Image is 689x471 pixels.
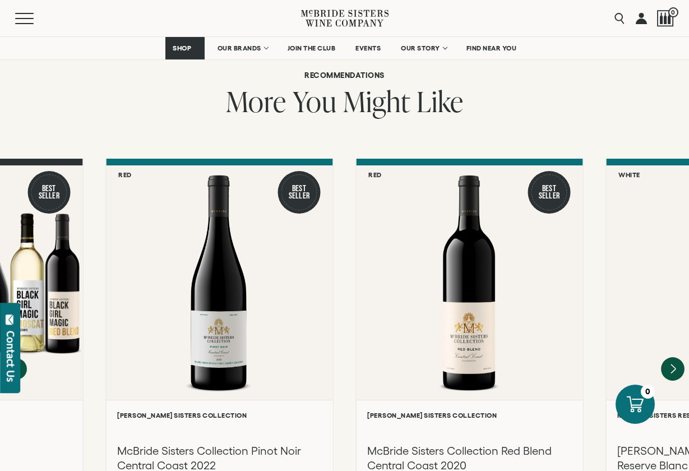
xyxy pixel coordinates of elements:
a: JOIN THE CLUB [280,37,343,59]
h6: [PERSON_NAME] Sisters Collection [117,412,321,419]
a: SHOP [165,37,205,59]
span: FIND NEAR YOU [466,44,517,52]
span: OUR BRANDS [218,44,261,52]
span: OUR STORY [401,44,440,52]
span: SHOP [173,44,192,52]
span: You [293,82,337,121]
span: JOIN THE CLUB [288,44,336,52]
div: Contact Us [5,331,16,382]
h6: Recommendations [57,71,631,79]
h6: [PERSON_NAME] Sisters Collection [367,412,571,419]
a: OUR STORY [394,37,454,59]
span: More [226,82,286,121]
span: Might [343,82,410,121]
span: 0 [668,7,678,17]
h6: White [618,171,640,178]
a: EVENTS [348,37,388,59]
a: OUR BRANDS [210,37,275,59]
h6: Red [368,171,382,178]
button: Next [661,357,685,381]
a: FIND NEAR YOU [459,37,524,59]
button: Mobile Menu Trigger [15,13,56,24]
span: Like [417,82,464,121]
span: EVENTS [355,44,381,52]
div: 0 [641,385,655,399]
h6: Red [118,171,132,178]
